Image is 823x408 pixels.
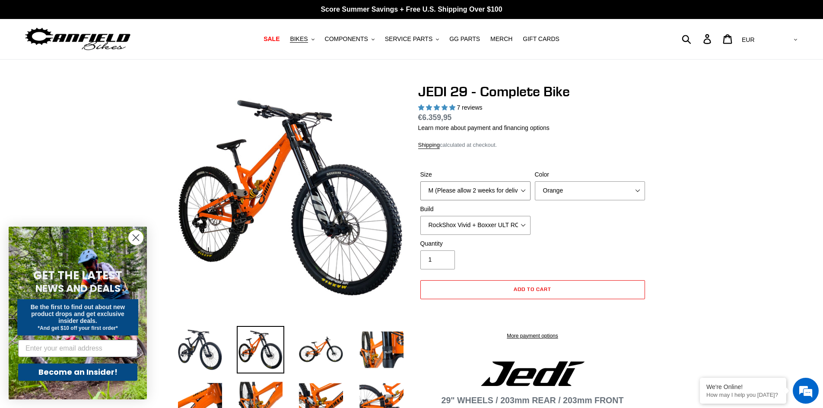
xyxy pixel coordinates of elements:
label: Size [420,170,531,179]
a: GIFT CARDS [518,33,564,45]
a: Learn more about payment and financing options [418,124,550,131]
button: Close dialog [128,230,143,245]
div: calculated at checkout. [418,141,647,149]
a: SALE [259,33,284,45]
span: GIFT CARDS [523,35,559,43]
span: GG PARTS [449,35,480,43]
iframe: PayPal-paypal [420,304,645,323]
img: Load image into Gallery viewer, JEDI 29 - Complete Bike [358,326,405,373]
span: COMPONENTS [325,35,368,43]
a: Shipping [418,142,440,149]
span: NEWS AND DEALS [35,281,121,295]
img: Load image into Gallery viewer, JEDI 29 - Complete Bike [176,326,224,373]
span: MERCH [490,35,512,43]
input: Search [686,29,709,48]
img: Canfield Bikes [24,25,132,53]
span: SALE [264,35,280,43]
div: We're Online! [706,383,780,390]
a: MERCH [486,33,517,45]
span: BIKES [290,35,308,43]
span: €6.359,95 [418,113,452,122]
span: GET THE LATEST [33,268,122,283]
label: Build [420,205,531,214]
a: More payment options [420,332,645,340]
label: Quantity [420,239,531,248]
span: 7 reviews [457,104,482,111]
img: Load image into Gallery viewer, JEDI 29 - Complete Bike [237,326,284,373]
span: *And get $10 off your first order* [38,325,118,331]
input: Enter your email address [18,340,137,357]
button: COMPONENTS [321,33,379,45]
span: 5.00 stars [418,104,457,111]
button: Add to cart [420,280,645,299]
h1: JEDI 29 - Complete Bike [418,83,647,100]
img: Load image into Gallery viewer, JEDI 29 - Complete Bike [297,326,345,373]
button: Become an Insider! [18,364,137,381]
img: Jedi Logo [481,361,585,386]
button: SERVICE PARTS [381,33,443,45]
label: Color [535,170,645,179]
span: SERVICE PARTS [385,35,432,43]
strong: 29" WHEELS / 203mm REAR / 203mm FRONT [442,395,624,405]
button: BIKES [286,33,318,45]
span: Add to cart [514,286,551,292]
p: How may I help you today? [706,392,780,398]
a: GG PARTS [445,33,484,45]
span: Be the first to find out about new product drops and get exclusive insider deals. [31,304,125,324]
